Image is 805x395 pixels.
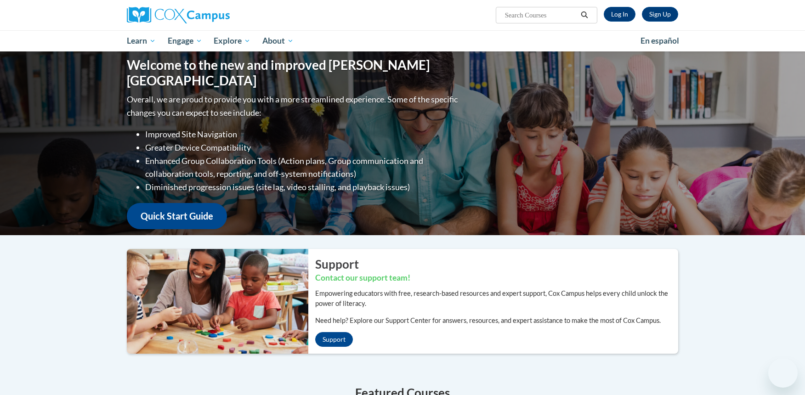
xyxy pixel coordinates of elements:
li: Greater Device Compatibility [145,141,460,154]
a: Learn [121,30,162,51]
p: Empowering educators with free, research-based resources and expert support, Cox Campus helps eve... [315,288,678,309]
input: Search Courses [504,10,578,21]
h1: Welcome to the new and improved [PERSON_NAME][GEOGRAPHIC_DATA] [127,57,460,88]
div: Main menu [113,30,692,51]
iframe: Button to launch messaging window [768,358,798,388]
button: Search [578,10,591,21]
a: Log In [604,7,635,22]
p: Need help? Explore our Support Center for answers, resources, and expert assistance to make the m... [315,316,678,326]
li: Improved Site Navigation [145,128,460,141]
a: Register [642,7,678,22]
span: Explore [214,35,250,46]
span: Learn [127,35,156,46]
h2: Support [315,256,678,272]
a: Support [315,332,353,347]
a: Explore [208,30,256,51]
img: Cox Campus [127,7,230,23]
h3: Contact our support team! [315,272,678,284]
a: Engage [162,30,208,51]
li: Diminished progression issues (site lag, video stalling, and playback issues) [145,181,460,194]
a: En español [635,31,685,51]
a: About [256,30,300,51]
img: ... [120,249,308,354]
span: En español [641,36,679,45]
a: Quick Start Guide [127,203,227,229]
span: Engage [168,35,202,46]
li: Enhanced Group Collaboration Tools (Action plans, Group communication and collaboration tools, re... [145,154,460,181]
span: About [262,35,294,46]
a: Cox Campus [127,7,301,23]
p: Overall, we are proud to provide you with a more streamlined experience. Some of the specific cha... [127,93,460,119]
